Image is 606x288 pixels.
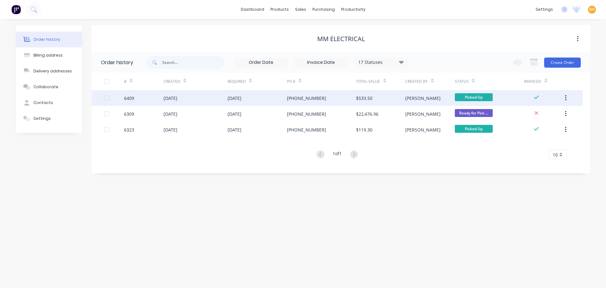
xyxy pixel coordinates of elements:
[317,35,365,43] div: MM Electrical
[33,68,72,74] div: Delivery addresses
[287,126,326,133] div: [PHONE_NUMBER]
[124,95,134,101] div: 6409
[163,111,177,117] div: [DATE]
[267,5,292,14] div: products
[16,47,82,63] button: Billing address
[228,126,241,133] div: [DATE]
[455,73,524,90] div: Status
[16,32,82,47] button: Order history
[11,5,21,14] img: Factory
[405,73,454,90] div: Created By
[356,95,372,101] div: $533.50
[163,73,228,90] div: Created
[33,52,63,58] div: Billing address
[101,59,133,66] div: Order history
[405,126,441,133] div: [PERSON_NAME]
[524,73,563,90] div: Invoiced
[16,111,82,126] button: Settings
[163,126,177,133] div: [DATE]
[356,79,380,84] div: Total Value
[228,79,246,84] div: Required
[162,56,225,69] input: Search...
[356,73,405,90] div: Total Value
[287,95,326,101] div: [PHONE_NUMBER]
[309,5,338,14] div: purchasing
[553,151,558,158] span: 10
[287,79,295,84] div: PO #
[292,5,309,14] div: sales
[238,5,267,14] a: dashboard
[294,58,348,67] input: Invoice Date
[532,5,556,14] div: settings
[124,79,127,84] div: #
[524,79,541,84] div: Invoiced
[455,79,469,84] div: Status
[124,126,134,133] div: 6323
[338,5,369,14] div: productivity
[356,111,378,117] div: $22,476.96
[228,73,287,90] div: Required
[455,109,493,117] span: Ready for Pick ...
[163,95,177,101] div: [DATE]
[405,111,441,117] div: [PERSON_NAME]
[33,37,60,42] div: Order history
[124,73,163,90] div: #
[354,59,407,66] div: 17 Statuses
[356,126,372,133] div: $119.30
[16,95,82,111] button: Contacts
[455,93,493,101] span: Picked Up
[287,73,356,90] div: PO #
[455,125,493,133] span: Picked Up
[33,116,51,121] div: Settings
[235,58,288,67] input: Order Date
[589,7,595,12] span: BH
[287,111,326,117] div: [PHONE_NUMBER]
[16,79,82,95] button: Collaborate
[544,58,581,68] button: Create Order
[33,100,53,106] div: Contacts
[228,95,241,101] div: [DATE]
[405,95,441,101] div: [PERSON_NAME]
[228,111,241,117] div: [DATE]
[16,63,82,79] button: Delivery addresses
[33,84,58,90] div: Collaborate
[405,79,428,84] div: Created By
[333,150,342,159] div: 1 of 1
[163,79,180,84] div: Created
[124,111,134,117] div: 6309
